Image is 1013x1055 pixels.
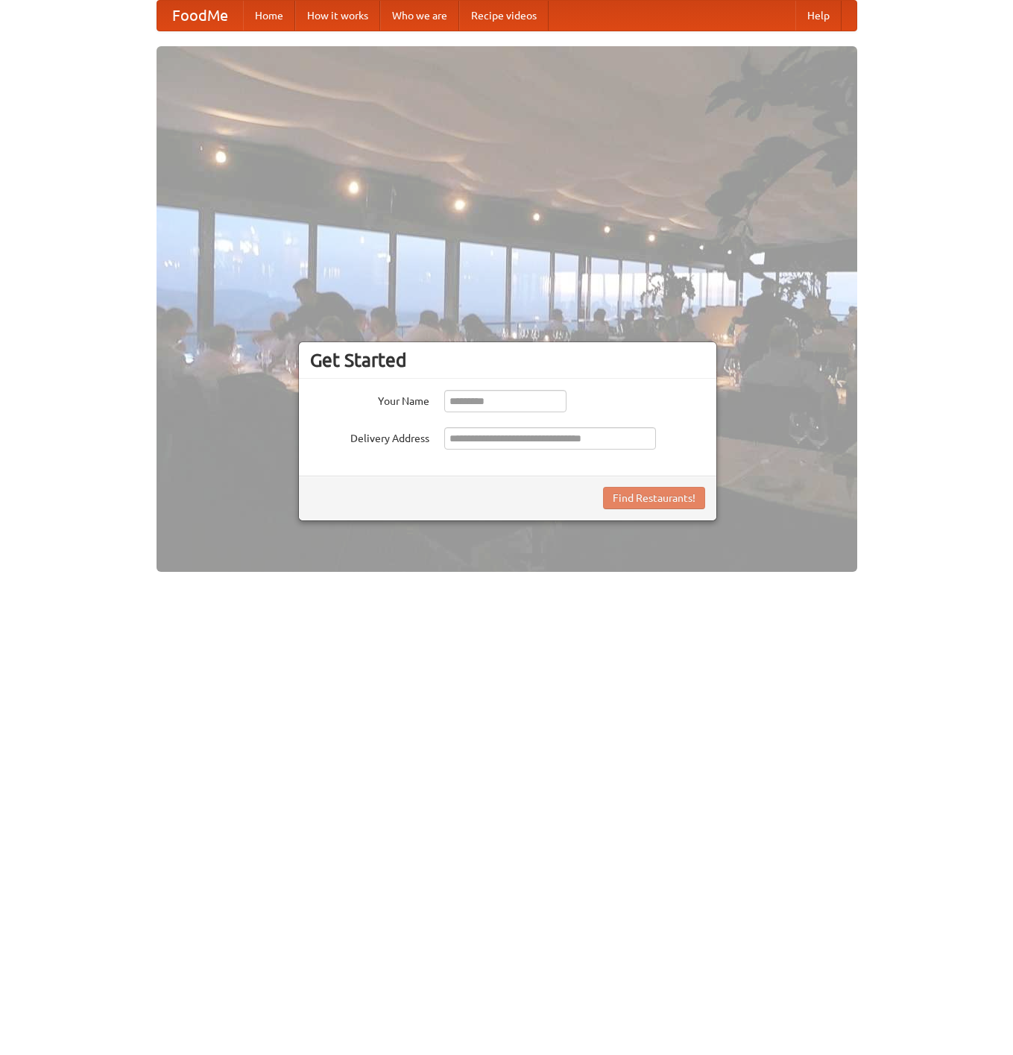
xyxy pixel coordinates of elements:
[310,427,429,446] label: Delivery Address
[295,1,380,31] a: How it works
[157,1,243,31] a: FoodMe
[243,1,295,31] a: Home
[603,487,705,509] button: Find Restaurants!
[380,1,459,31] a: Who we are
[310,349,705,371] h3: Get Started
[459,1,549,31] a: Recipe videos
[310,390,429,409] label: Your Name
[795,1,842,31] a: Help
